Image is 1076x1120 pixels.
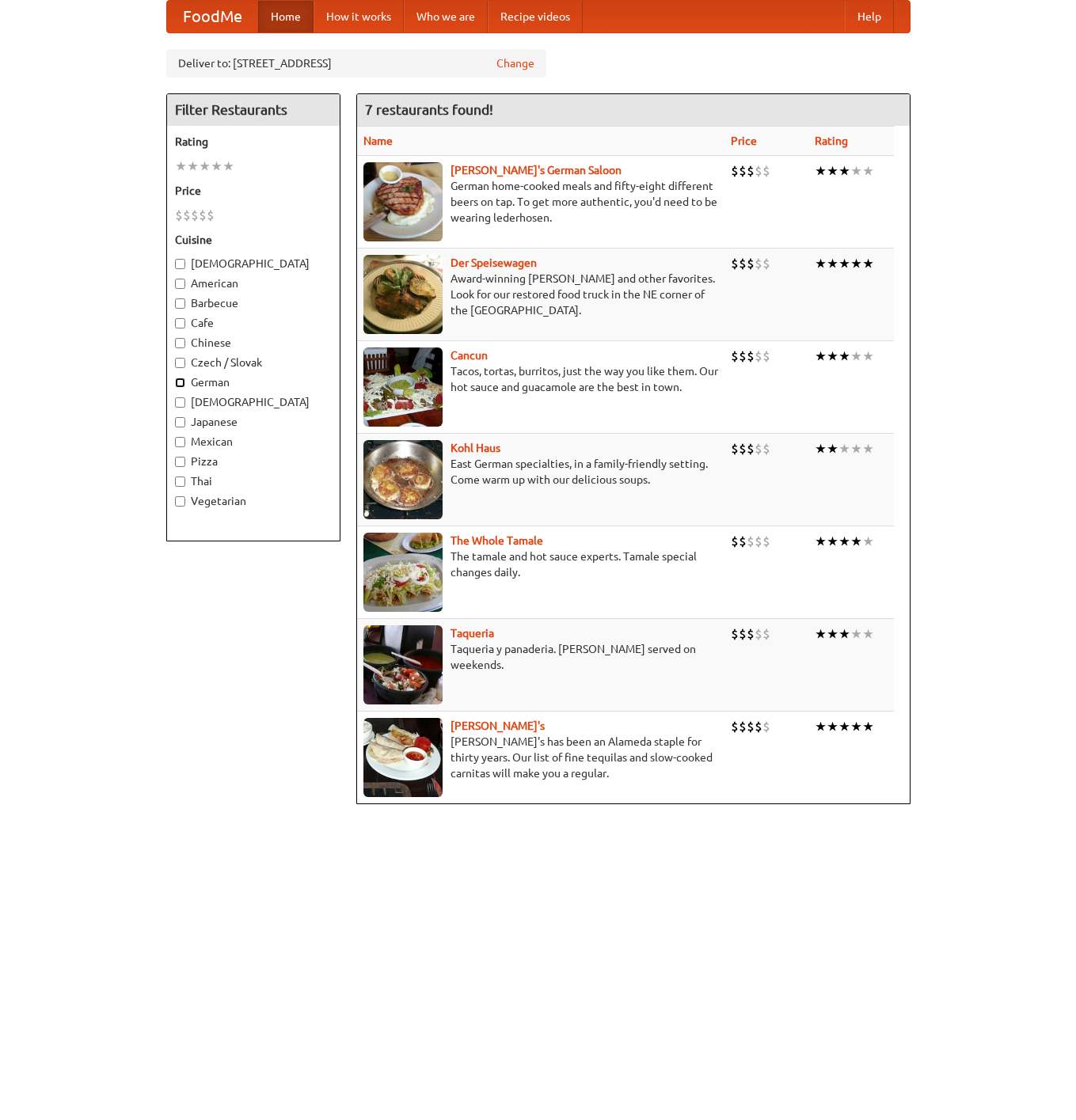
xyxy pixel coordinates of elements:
[762,533,770,550] li: $
[175,158,187,175] li: ★
[747,718,755,735] li: $
[850,533,862,550] li: ★
[175,414,332,430] label: Japanese
[838,162,850,180] li: ★
[451,164,622,177] a: [PERSON_NAME]'s German Saloon
[747,440,755,457] li: $
[187,158,199,175] li: ★
[183,207,191,224] li: $
[838,347,850,365] li: ★
[747,625,755,643] li: $
[762,255,770,272] li: $
[175,315,332,331] label: Cafe
[175,493,332,509] label: Vegetarian
[838,440,850,457] li: ★
[862,718,874,735] li: ★
[175,298,185,309] input: Barbecue
[815,135,848,147] a: Rating
[175,295,332,311] label: Barbecue
[731,625,739,643] li: $
[739,162,747,180] li: $
[731,255,739,272] li: $
[175,335,332,351] label: Chinese
[755,347,762,365] li: $
[175,394,332,410] label: [DEMOGRAPHIC_DATA]
[199,207,207,224] li: $
[175,476,185,487] input: Thai
[175,417,185,427] input: Japanese
[739,440,747,457] li: $
[175,259,185,269] input: [DEMOGRAPHIC_DATA]
[363,549,718,580] p: The tamale and hot sauce experts. Tamale special changes daily.
[451,349,488,362] a: Cancun
[363,625,443,704] img: taqueria.jpg
[175,232,332,248] h5: Cuisine
[862,440,874,457] li: ★
[747,347,755,365] li: $
[175,355,332,370] label: Czech / Slovak
[451,256,537,269] b: Der Speisewagen
[363,271,718,318] p: Award-winning [PERSON_NAME] and other favorites. Look for our restored food truck in the NE corne...
[755,625,762,643] li: $
[845,1,894,32] a: Help
[850,625,862,643] li: ★
[862,533,874,550] li: ★
[363,178,718,226] p: German home-cooked meals and fifty-eight different beers on tap. To get more authentic, you'd nee...
[451,719,545,732] a: [PERSON_NAME]'s
[838,625,850,643] li: ★
[451,627,494,640] a: Taqueria
[175,374,332,390] label: German
[827,625,838,643] li: ★
[175,256,332,271] label: [DEMOGRAPHIC_DATA]
[850,255,862,272] li: ★
[827,718,838,735] li: ★
[167,1,258,32] a: FoodMe
[731,533,739,550] li: $
[815,440,827,457] li: ★
[451,534,543,547] a: The Whole Tamale
[755,718,762,735] li: $
[175,318,185,328] input: Cafe
[827,347,838,365] li: ★
[363,718,443,797] img: pedros.jpg
[762,625,770,643] li: $
[739,533,747,550] li: $
[755,440,762,457] li: $
[747,162,755,180] li: $
[363,255,443,334] img: speisewagen.jpg
[363,135,393,147] a: Name
[175,457,185,467] input: Pizza
[175,275,332,291] label: American
[175,134,332,150] h5: Rating
[166,49,546,78] div: Deliver to: [STREET_ADDRESS]
[862,625,874,643] li: ★
[731,162,739,180] li: $
[175,378,185,388] input: German
[815,162,827,180] li: ★
[762,162,770,180] li: $
[862,162,874,180] li: ★
[815,718,827,735] li: ★
[363,440,443,519] img: kohlhaus.jpg
[314,1,404,32] a: How it works
[363,734,718,781] p: [PERSON_NAME]'s has been an Alameda staple for thirty years. Our list of fine tequilas and slow-c...
[850,440,862,457] li: ★
[363,456,718,488] p: East German specialties, in a family-friendly setting. Come warm up with our delicious soups.
[755,162,762,180] li: $
[838,718,850,735] li: ★
[222,158,234,175] li: ★
[739,347,747,365] li: $
[175,437,185,447] input: Mexican
[731,347,739,365] li: $
[363,533,443,612] img: wholetamale.jpg
[739,625,747,643] li: $
[731,718,739,735] li: $
[739,718,747,735] li: $
[762,440,770,457] li: $
[815,625,827,643] li: ★
[827,162,838,180] li: ★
